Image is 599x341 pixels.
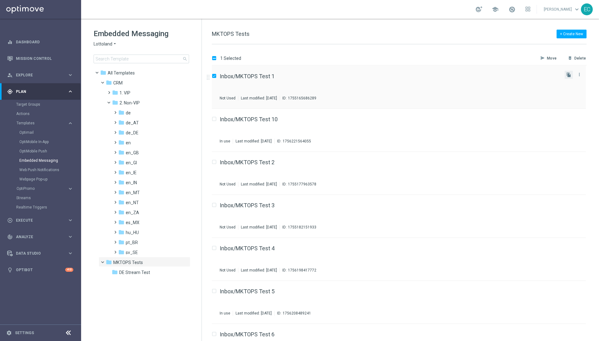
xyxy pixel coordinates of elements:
[6,330,12,336] i: settings
[112,89,118,96] i: folder
[19,158,65,163] a: Embedded Messaging
[118,159,124,166] i: folder
[16,100,80,109] div: Target Groups
[220,117,278,122] a: Inbox/MKTOPS Test 10
[7,267,74,272] div: lightbulb Optibot +10
[67,72,73,78] i: keyboard_arrow_right
[568,56,572,61] i: delete_forever
[7,73,74,78] button: person_search Explore keyboard_arrow_right
[238,268,280,273] div: Last modified: [DATE]
[577,72,582,77] i: more_vert
[183,56,187,61] span: search
[16,235,67,239] span: Analyze
[118,209,124,215] i: folder
[16,111,65,116] a: Actions
[233,311,274,316] div: Last modified: [DATE]
[543,5,581,14] a: [PERSON_NAME]keyboard_arrow_down
[19,137,80,146] div: OptiMobile In-App
[274,311,311,316] div: ID:
[126,180,137,185] span: en_IN
[7,89,67,94] div: Plan
[106,259,112,265] i: folder
[573,6,580,13] span: keyboard_arrow_down
[540,56,545,61] i: send
[17,187,61,190] span: OptiPromo
[220,225,236,230] div: Not Used
[118,239,124,245] i: folder
[581,3,593,15] div: EC
[16,109,80,118] div: Actions
[220,160,275,165] a: Inbox/MKTOPS Test 2
[126,120,139,126] span: de_AT
[283,139,311,144] div: 1756221564055
[7,218,67,223] div: Execute
[206,281,598,324] div: Press SPACE to select this row.
[16,50,73,67] a: Mission Control
[126,130,139,136] span: de_DE
[7,72,13,78] i: person_search
[16,205,65,210] a: Realtime Triggers
[19,156,80,165] div: Embedded Messaging
[16,203,80,212] div: Realtime Triggers
[220,96,236,101] div: Not Used
[7,50,73,67] div: Mission Control
[238,96,280,101] div: Last modified: [DATE]
[574,56,586,61] p: Delete
[238,182,280,187] div: Last modified: [DATE]
[7,218,74,223] button: play_circle_outline Execute keyboard_arrow_right
[206,66,598,109] div: Press SPACE to select this row.
[7,267,13,273] i: lightbulb
[15,331,34,335] a: Settings
[17,121,61,125] span: Templates
[118,109,124,116] i: folder
[7,234,67,240] div: Analyze
[67,217,73,223] i: keyboard_arrow_right
[16,34,73,50] a: Dashboard
[288,225,316,230] div: 1755182151933
[19,146,80,156] div: OptiMobile Push
[220,139,230,144] div: In use
[126,200,139,205] span: en_NT
[557,30,587,38] button: + Create New
[540,55,562,62] button: send Move
[16,262,65,278] a: Optibot
[280,182,316,187] div: ID:
[7,56,74,61] button: Mission Control
[16,252,67,255] span: Data Studio
[288,268,316,273] div: 1756198417772
[7,251,67,256] div: Data Studio
[16,193,80,203] div: Streams
[119,270,150,275] span: DE Stream Test
[566,72,571,77] i: file_copy
[19,175,80,184] div: Webpage Pop-up
[7,234,13,240] i: track_changes
[16,102,65,107] a: Target Groups
[220,311,230,316] div: In use
[280,225,316,230] div: ID:
[113,260,143,265] span: MKTOPS Tests
[274,139,311,144] div: ID:
[16,195,65,200] a: Streams
[280,96,316,101] div: ID:
[7,234,74,239] button: track_changes Analyze keyboard_arrow_right
[19,149,65,154] a: OptiMobile Push
[118,199,124,205] i: folder
[206,195,598,238] div: Press SPACE to select this row.
[94,55,189,63] input: Search Template
[118,229,124,235] i: folder
[16,121,74,126] button: Templates keyboard_arrow_right
[7,89,13,94] i: gps_fixed
[126,160,137,166] span: en_GI
[576,71,582,78] button: more_vert
[19,177,65,182] a: Webpage Pop-up
[547,56,557,61] p: Move
[19,165,80,175] div: Web Push Notifications
[100,70,106,76] i: folder
[126,240,138,245] span: pt_BR
[112,99,118,106] i: folder
[280,268,316,273] div: ID:
[206,152,598,195] div: Press SPACE to select this row.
